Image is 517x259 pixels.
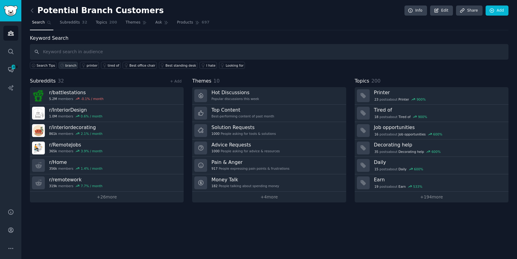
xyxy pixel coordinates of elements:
[374,159,504,165] h3: Daily
[211,159,289,165] h3: Pain & Anger
[214,78,220,84] span: 10
[49,159,102,165] h3: r/ Home
[58,78,64,84] span: 32
[206,63,215,68] div: I hate
[192,157,346,174] a: Pain & Anger917People expressing pain points & frustrations
[3,62,18,77] a: 1388
[32,89,45,102] img: battlestations
[49,149,57,153] span: 365k
[398,167,407,171] span: Daily
[355,77,369,85] span: Topics
[30,44,508,60] input: Keyword search in audience
[192,105,346,122] a: Top ContentBest-performing content of past month
[398,115,411,119] span: Tired of
[211,124,276,131] h3: Solution Requests
[374,184,423,189] div: post s about
[109,20,117,25] span: 200
[123,62,156,69] a: Best office chair
[30,157,184,174] a: r/Home356kmembers1.4% / month
[30,6,164,16] h2: Potential Branch Customers
[211,176,279,183] h3: Money Talk
[192,77,211,85] span: Themes
[430,6,453,16] a: Edit
[374,132,378,136] span: 16
[49,131,57,136] span: 861k
[166,63,196,68] div: Best standing desk
[374,166,424,172] div: post s about
[211,149,280,153] div: People asking for advice & resources
[124,18,149,30] a: Themes
[32,124,45,137] img: interiordecorating
[175,18,211,30] a: Products697
[432,150,441,154] div: 600 %
[486,6,508,16] a: Add
[374,114,428,120] div: post s about
[177,20,193,25] span: Products
[404,6,427,16] a: Info
[219,62,245,69] a: Looking for
[30,139,184,157] a: r/RemoteJobs365kmembers3.9% / month
[126,20,141,25] span: Themes
[49,107,102,113] h3: r/ InteriorDesign
[211,131,276,136] div: People asking for tools & solutions
[49,131,102,136] div: members
[211,142,280,148] h3: Advice Requests
[192,122,346,139] a: Solution Requests1000People asking for tools & solutions
[159,62,198,69] a: Best standing desk
[49,166,57,171] span: 356k
[211,107,274,113] h3: Top Content
[49,97,57,101] span: 5.2M
[81,114,102,118] div: 0.6 % / month
[374,167,378,171] span: 15
[417,97,426,102] div: 900 %
[418,115,427,119] div: 900 %
[211,184,279,188] div: People talking about spending money
[87,63,97,68] div: printer
[211,89,259,96] h3: Hot Discussions
[30,62,56,69] button: Search Tips
[49,97,103,101] div: members
[59,62,78,69] a: branch
[355,122,508,139] a: Job opportunities16postsaboutJob opportunities600%
[211,166,289,171] div: People expressing pain points & frustrations
[30,87,184,105] a: r/battlestations5.2Mmembers-0.1% / month
[49,124,102,131] h3: r/ interiordecorating
[374,124,504,131] h3: Job opportunities
[30,77,56,85] span: Subreddits
[413,184,422,189] div: 533 %
[96,20,107,25] span: Topics
[211,131,220,136] span: 1000
[49,166,102,171] div: members
[49,184,102,188] div: members
[49,142,102,148] h3: r/ RemoteJobs
[374,89,504,96] h3: Printer
[81,166,102,171] div: 1.4 % / month
[153,18,171,30] a: Ask
[65,63,77,68] div: branch
[211,184,217,188] span: 182
[398,184,406,189] span: Earn
[30,18,53,30] a: Search
[355,105,508,122] a: Tired of18postsaboutTired of900%
[60,20,80,25] span: Subreddits
[49,89,103,96] h3: r/ battlestations
[11,65,16,69] span: 1388
[80,62,99,69] a: printer
[374,150,378,154] span: 35
[456,6,482,16] a: Share
[155,20,162,25] span: Ask
[49,176,102,183] h3: r/ remotework
[94,18,119,30] a: Topics200
[82,20,87,25] span: 32
[192,192,346,202] a: +4more
[129,63,155,68] div: Best office chair
[355,139,508,157] a: Decorating help35postsaboutDecorating help600%
[355,192,508,202] a: +194more
[374,97,426,102] div: post s about
[30,105,184,122] a: r/InteriorDesign1.0Mmembers0.6% / month
[58,18,89,30] a: Subreddits32
[192,174,346,192] a: Money Talk182People talking about spending money
[414,167,423,171] div: 600 %
[108,63,119,68] div: tired of
[226,63,244,68] div: Looking for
